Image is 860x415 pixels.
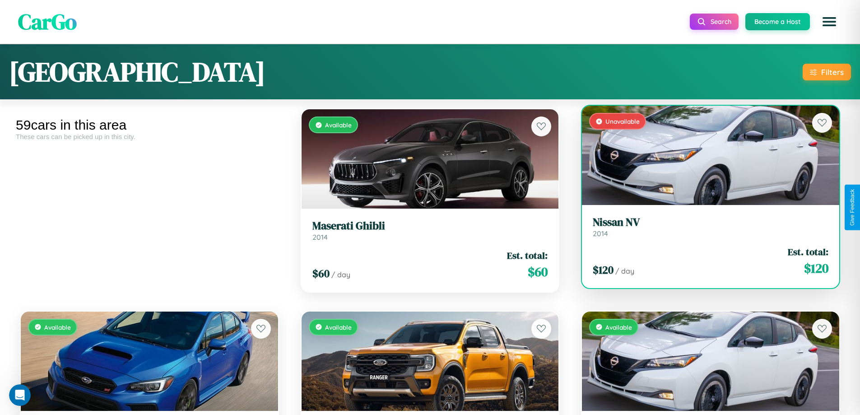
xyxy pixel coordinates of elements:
[312,266,330,281] span: $ 60
[803,64,851,80] button: Filters
[44,323,71,331] span: Available
[312,233,328,242] span: 2014
[788,245,828,258] span: Est. total:
[325,121,352,129] span: Available
[9,384,31,406] iframe: Intercom live chat
[16,133,283,140] div: These cars can be picked up in this city.
[690,14,739,30] button: Search
[528,263,548,281] span: $ 60
[615,266,634,275] span: / day
[593,216,828,238] a: Nissan NV2014
[16,117,283,133] div: 59 cars in this area
[593,216,828,229] h3: Nissan NV
[711,18,731,26] span: Search
[18,7,77,37] span: CarGo
[745,13,810,30] button: Become a Host
[9,53,265,90] h1: [GEOGRAPHIC_DATA]
[817,9,842,34] button: Open menu
[507,249,548,262] span: Est. total:
[331,270,350,279] span: / day
[821,67,844,77] div: Filters
[325,323,352,331] span: Available
[804,259,828,277] span: $ 120
[593,229,608,238] span: 2014
[605,323,632,331] span: Available
[605,117,640,125] span: Unavailable
[849,189,855,226] div: Give Feedback
[312,219,548,242] a: Maserati Ghibli2014
[312,219,548,233] h3: Maserati Ghibli
[593,262,614,277] span: $ 120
